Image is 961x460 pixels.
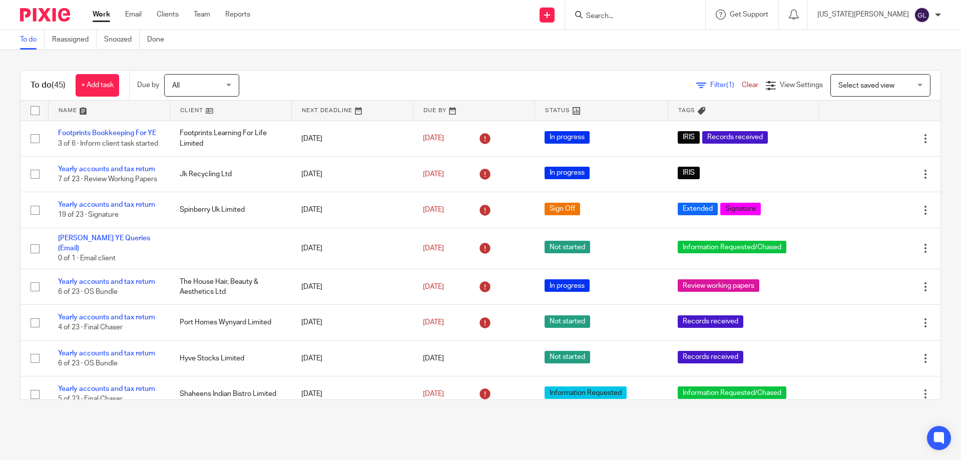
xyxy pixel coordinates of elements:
[914,7,930,23] img: svg%3E
[58,278,155,285] a: Yearly accounts and tax return
[170,305,291,340] td: Port Homes Wynyard Limited
[20,8,70,22] img: Pixie
[291,305,413,340] td: [DATE]
[678,108,695,113] span: Tags
[423,171,444,178] span: [DATE]
[291,269,413,304] td: [DATE]
[545,131,590,144] span: In progress
[423,355,444,362] span: [DATE]
[31,80,66,91] h1: To do
[838,82,894,89] span: Select saved view
[58,396,123,403] span: 5 of 23 · Final Chaser
[678,241,786,253] span: Information Requested/Chased
[170,121,291,156] td: Footprints Learning For Life Limited
[678,167,700,179] span: IRIS
[678,131,700,144] span: IRIS
[817,10,909,20] p: [US_STATE][PERSON_NAME]
[423,319,444,326] span: [DATE]
[58,288,118,295] span: 6 of 23 · OS Bundle
[20,30,45,50] a: To do
[194,10,210,20] a: Team
[291,228,413,269] td: [DATE]
[170,340,291,376] td: Hyve Stocks Limited
[58,176,157,183] span: 7 of 23 · Review Working Papers
[423,135,444,142] span: [DATE]
[678,203,718,215] span: Extended
[170,269,291,304] td: The House Hair, Beauty & Aesthetics Ltd
[780,82,823,89] span: View Settings
[125,10,142,20] a: Email
[52,81,66,89] span: (45)
[545,386,627,399] span: Information Requested
[726,82,734,89] span: (1)
[678,386,786,399] span: Information Requested/Chased
[730,11,768,18] span: Get Support
[58,385,155,392] a: Yearly accounts and tax return
[58,255,116,262] span: 0 of 1 · Email client
[291,340,413,376] td: [DATE]
[678,279,759,292] span: Review working papers
[678,351,743,363] span: Records received
[291,376,413,412] td: [DATE]
[225,10,250,20] a: Reports
[678,315,743,328] span: Records received
[137,80,159,90] p: Due by
[58,350,155,357] a: Yearly accounts and tax return
[76,74,119,97] a: + Add task
[157,10,179,20] a: Clients
[58,360,118,367] span: 6 of 23 · OS Bundle
[58,166,155,173] a: Yearly accounts and tax return
[710,82,742,89] span: Filter
[702,131,768,144] span: Records received
[104,30,140,50] a: Snoozed
[545,241,590,253] span: Not started
[545,315,590,328] span: Not started
[545,203,580,215] span: Sign Off
[423,206,444,213] span: [DATE]
[58,130,156,137] a: Footprints Bookkeeping For YE
[58,201,155,208] a: Yearly accounts and tax return
[58,212,119,219] span: 19 of 23 · Signature
[170,156,291,192] td: Jk Recycling Ltd
[170,192,291,228] td: Spinberry Uk Limited
[545,351,590,363] span: Not started
[58,140,158,147] span: 3 of 6 · Inform client task started
[170,376,291,412] td: Shaheens Indian Bistro Limited
[291,121,413,156] td: [DATE]
[742,82,758,89] a: Clear
[545,279,590,292] span: In progress
[52,30,97,50] a: Reassigned
[423,390,444,397] span: [DATE]
[172,82,180,89] span: All
[291,192,413,228] td: [DATE]
[58,235,150,252] a: [PERSON_NAME] YE Queries (Email)
[423,283,444,290] span: [DATE]
[58,324,123,331] span: 4 of 23 · Final Chaser
[147,30,172,50] a: Done
[423,245,444,252] span: [DATE]
[720,203,761,215] span: Signature
[58,314,155,321] a: Yearly accounts and tax return
[291,156,413,192] td: [DATE]
[93,10,110,20] a: Work
[545,167,590,179] span: In progress
[585,12,675,21] input: Search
